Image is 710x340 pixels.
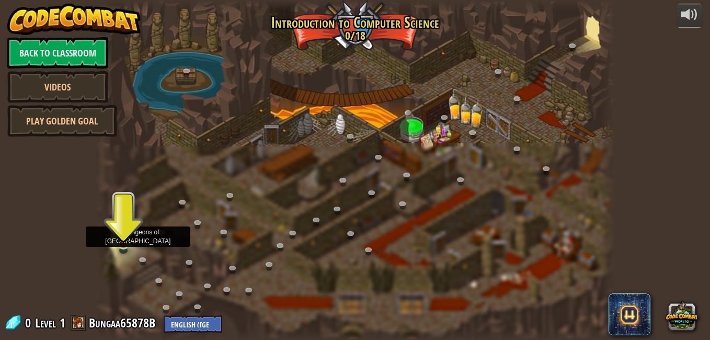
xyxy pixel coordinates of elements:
img: CodeCombat - Learn how to code by playing a game [7,4,141,35]
a: Bungaa65878B [89,314,158,331]
a: Back to Classroom [7,37,108,69]
a: Play Golden Goal [7,105,117,137]
span: 0 [25,314,34,331]
span: Level [35,314,56,332]
button: Adjust volume [677,4,703,28]
span: 1 [60,314,65,331]
a: Videos [7,71,108,103]
img: level-banner-unstarted.png [118,217,130,245]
